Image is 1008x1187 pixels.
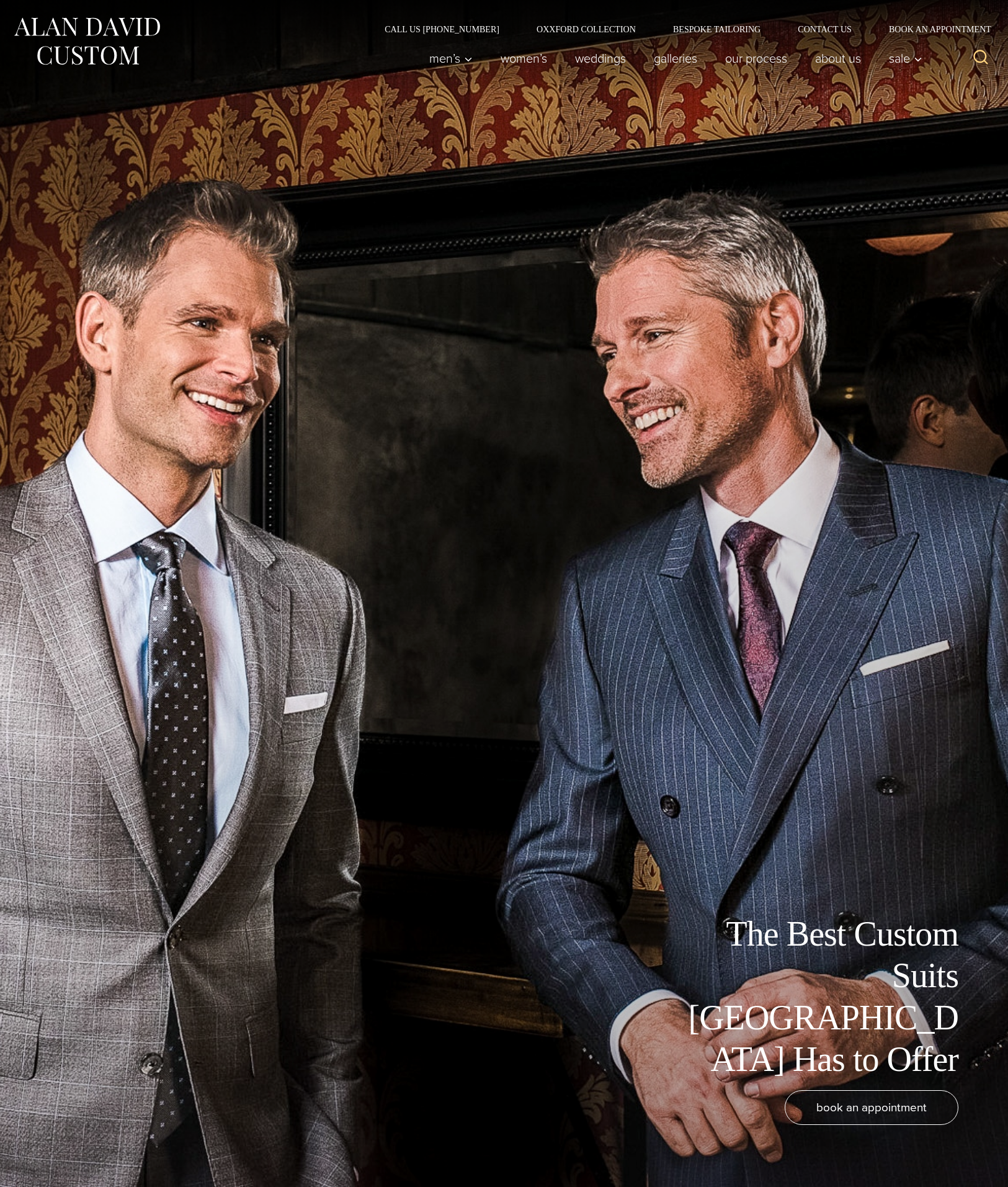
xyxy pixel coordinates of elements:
span: Men’s [429,52,473,65]
a: book an appointment [785,1090,958,1125]
a: Our Process [711,46,801,71]
button: View Search Form [966,43,996,73]
a: weddings [561,46,640,71]
nav: Primary Navigation [416,46,929,71]
a: About Us [801,46,875,71]
span: book an appointment [816,1098,927,1116]
span: Sale [889,52,922,65]
a: Call Us [PHONE_NUMBER] [366,25,518,34]
a: Book an Appointment [870,25,996,34]
a: Galleries [640,46,711,71]
img: Alan David Custom [12,14,161,69]
a: Bespoke Tailoring [654,25,779,34]
a: Contact Us [779,25,870,34]
nav: Secondary Navigation [366,25,996,34]
a: Oxxford Collection [518,25,654,34]
h1: The Best Custom Suits [GEOGRAPHIC_DATA] Has to Offer [679,913,958,1080]
a: Women’s [487,46,561,71]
